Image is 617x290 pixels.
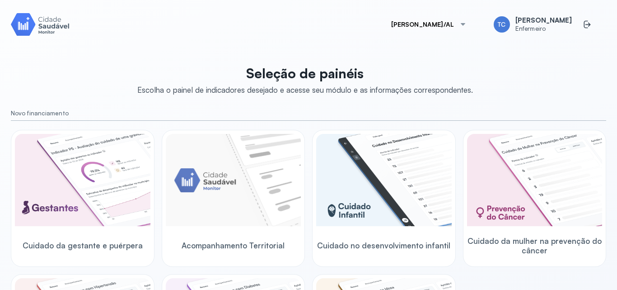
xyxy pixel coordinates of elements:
img: child-development.png [316,134,452,226]
img: woman-cancer-prevention-care.png [467,134,603,226]
span: Acompanhamento Territorial [182,241,285,250]
button: [PERSON_NAME]/AL [380,15,477,33]
img: pregnants.png [15,134,150,226]
span: [PERSON_NAME] [515,16,572,25]
p: Seleção de painéis [137,65,473,81]
span: Cuidado da mulher na prevenção do câncer [467,236,603,256]
img: placeholder-module-ilustration.png [166,134,301,226]
div: Escolha o painel de indicadores desejado e acesse seu módulo e as informações correspondentes. [137,85,473,95]
span: Cuidado da gestante e puérpera [23,241,143,250]
span: TC [498,21,505,29]
small: Novo financiamento [11,109,606,117]
span: Cuidado no desenvolvimento infantil [317,241,450,250]
img: Logotipo do produto Monitor [11,11,70,37]
span: Enfermeiro [515,25,572,33]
